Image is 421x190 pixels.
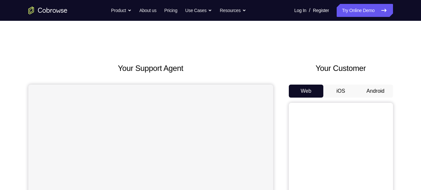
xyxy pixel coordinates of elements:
[289,62,393,74] h2: Your Customer
[185,4,212,17] button: Use Cases
[294,4,306,17] a: Log In
[28,62,273,74] h2: Your Support Agent
[139,4,156,17] a: About us
[28,7,67,14] a: Go to the home page
[313,4,329,17] a: Register
[111,4,132,17] button: Product
[220,4,246,17] button: Resources
[289,85,324,98] button: Web
[358,85,393,98] button: Android
[323,85,358,98] button: iOS
[309,7,310,14] span: /
[164,4,177,17] a: Pricing
[337,4,393,17] a: Try Online Demo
